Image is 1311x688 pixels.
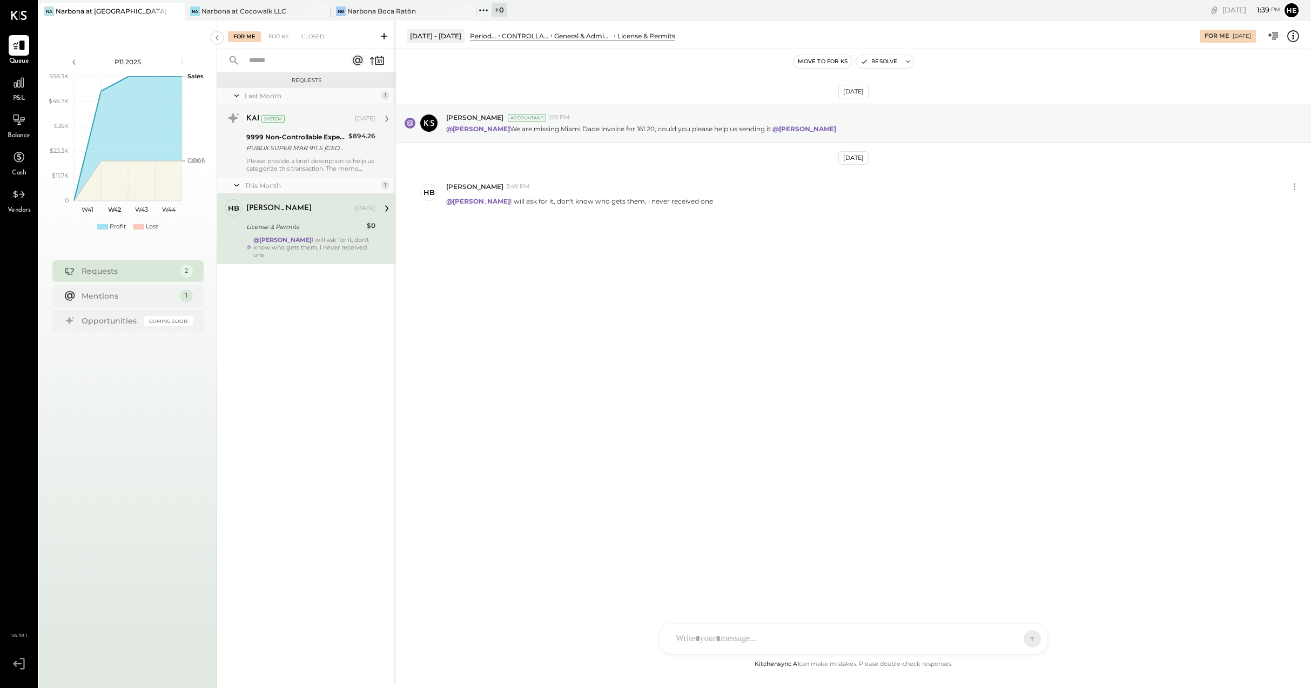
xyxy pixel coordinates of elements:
div: Period P&L [470,31,496,41]
strong: @[PERSON_NAME] [446,197,510,205]
text: W42 [108,206,121,213]
p: We are missing Miami Dade invoice for 161.20, could you please help us sending it. [446,124,838,133]
div: Loss [146,222,158,231]
div: [DATE] [355,114,375,123]
div: [DATE] [1222,5,1280,15]
div: Narbona at [GEOGRAPHIC_DATA] LLC [56,6,169,16]
span: P&L [13,94,25,104]
div: Requests [223,77,390,84]
div: For KS [263,31,294,42]
div: Na [44,6,54,16]
div: Opportunities [82,315,139,326]
div: 1 [381,91,389,100]
div: 1 [381,181,389,190]
span: Queue [9,57,29,66]
div: Profit [110,222,126,231]
div: $0 [367,220,375,231]
button: Move to for ks [794,55,852,68]
a: Vendors [1,184,37,215]
span: 3:49 PM [506,183,530,191]
div: copy link [1209,4,1220,16]
div: HB [423,187,435,198]
div: Closed [296,31,330,42]
div: System [261,115,285,123]
div: License & Permits [617,31,675,41]
text: $23.3K [50,147,69,154]
div: NB [336,6,346,16]
div: 9999 Non-Controllable Expenses:Other Income and Expenses:To Be Classified P&L [246,132,345,143]
span: Balance [8,131,30,141]
text: W41 [82,206,93,213]
div: [DATE] [838,151,869,165]
div: Mentions [82,291,174,301]
div: [DATE] [355,204,375,213]
a: P&L [1,72,37,104]
span: Cash [12,168,26,178]
div: For Me [228,31,261,42]
div: [DATE] [838,85,869,98]
a: Queue [1,35,37,66]
div: Last Month [245,91,378,100]
text: Labor [187,157,204,164]
a: Balance [1,110,37,141]
text: $35K [54,122,69,130]
text: W44 [162,206,176,213]
span: [PERSON_NAME] [446,113,503,122]
div: 2 [180,265,193,278]
a: Cash [1,147,37,178]
div: [DATE] [1233,32,1251,40]
text: $11.7K [52,172,69,179]
div: PUBLIX SUPER MAR 911 S [GEOGRAPHIC_DATA] 09/16 [246,143,345,153]
strong: @[PERSON_NAME] [446,125,510,133]
div: Coming Soon [144,316,193,326]
div: License & Permits [246,221,364,232]
button: Resolve [856,55,902,68]
div: Narbona at Cocowalk LLC [201,6,286,16]
div: $894.26 [348,131,375,141]
div: I will ask for it, don't know who gets them, i never received one [253,236,375,259]
div: Please provide a brief description to help us categorize this transaction. The memo might be help... [246,157,375,172]
span: [PERSON_NAME] [446,182,503,191]
text: Sales [187,72,204,80]
strong: @[PERSON_NAME] [772,125,836,133]
text: 0 [65,197,69,204]
text: $58.3K [49,72,69,80]
strong: @[PERSON_NAME] [253,236,312,244]
span: 1:01 PM [549,113,570,122]
div: For Me [1205,32,1229,41]
div: This Month [245,181,378,190]
div: [PERSON_NAME] [246,203,312,214]
span: Vendors [8,206,31,215]
div: CONTROLLABLE EXPENSES [502,31,549,41]
div: 1 [180,289,193,302]
button: He [1283,2,1300,19]
div: Requests [82,266,174,276]
div: KAI [246,113,259,124]
div: HB [228,203,239,213]
div: P11 2025 [82,57,174,66]
div: + 0 [492,3,507,17]
div: [DATE] - [DATE] [407,29,465,43]
div: General & Administrative Expenses [554,31,612,41]
p: I will ask for it, don't know who gets them, i never received one [446,197,713,206]
text: $46.7K [49,97,69,105]
text: W43 [135,206,148,213]
div: Accountant [508,114,546,122]
div: Na [190,6,200,16]
div: Narbona Boca Ratōn [347,6,416,16]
